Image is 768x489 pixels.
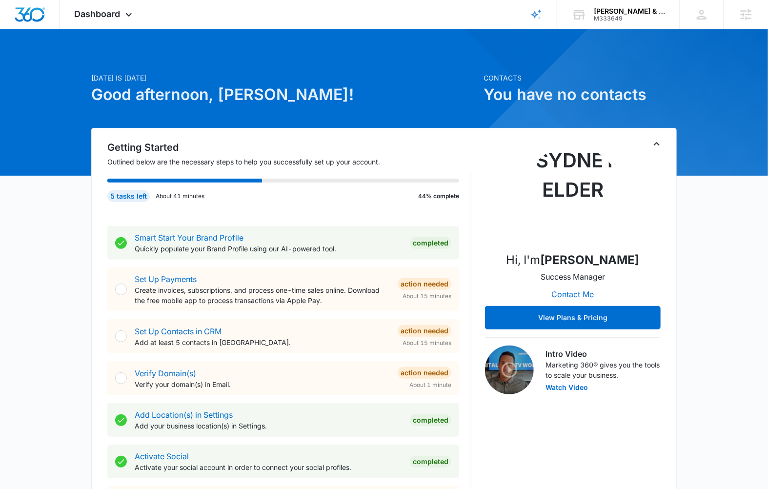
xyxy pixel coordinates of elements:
span: Dashboard [75,9,121,19]
div: Action Needed [398,278,451,290]
h2: Getting Started [107,140,471,155]
p: Add your business location(s) in Settings. [135,421,402,431]
p: Marketing 360® gives you the tools to scale your business. [546,360,661,380]
p: Contacts [484,73,677,83]
img: Sydney Elder [524,146,622,244]
p: 44% complete [418,192,459,201]
a: Set Up Payments [135,274,197,284]
p: About 41 minutes [156,192,204,201]
div: Completed [410,456,451,468]
div: Completed [410,414,451,426]
a: Add Location(s) in Settings [135,410,233,420]
div: 5 tasks left [107,190,150,202]
button: Watch Video [546,384,588,391]
p: Verify your domain(s) in Email. [135,379,390,389]
button: Contact Me [542,283,604,306]
p: Hi, I'm [506,251,640,269]
span: About 15 minutes [403,292,451,301]
div: Completed [410,237,451,249]
button: Toggle Collapse [651,138,663,150]
p: Add at least 5 contacts in [GEOGRAPHIC_DATA]. [135,337,390,347]
p: Activate your social account in order to connect your social profiles. [135,462,402,472]
h1: Good afternoon, [PERSON_NAME]! [91,83,478,106]
h1: You have no contacts [484,83,677,106]
p: Quickly populate your Brand Profile using our AI-powered tool. [135,244,402,254]
a: Activate Social [135,451,189,461]
p: [DATE] is [DATE] [91,73,478,83]
p: Create invoices, subscriptions, and process one-time sales online. Download the free mobile app t... [135,285,390,306]
div: Action Needed [398,367,451,379]
a: Set Up Contacts in CRM [135,326,222,336]
a: Smart Start Your Brand Profile [135,233,243,243]
h3: Intro Video [546,348,661,360]
p: Success Manager [541,271,605,283]
strong: [PERSON_NAME] [541,253,640,267]
p: Outlined below are the necessary steps to help you successfully set up your account. [107,157,471,167]
div: Action Needed [398,325,451,337]
div: account name [594,7,665,15]
img: Intro Video [485,346,534,394]
span: About 1 minute [409,381,451,389]
button: View Plans & Pricing [485,306,661,329]
div: account id [594,15,665,22]
span: About 15 minutes [403,339,451,347]
a: Verify Domain(s) [135,368,196,378]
